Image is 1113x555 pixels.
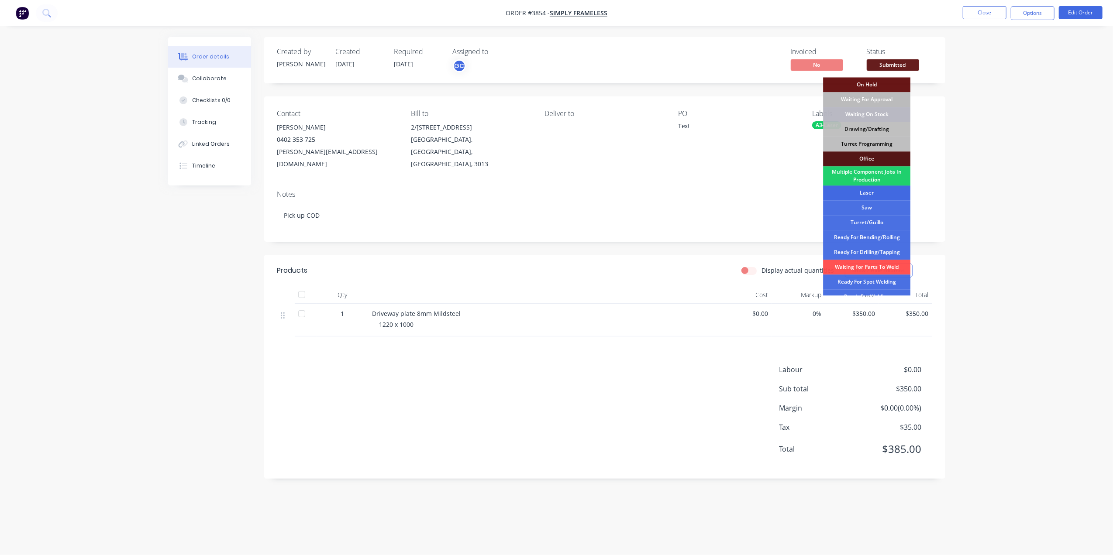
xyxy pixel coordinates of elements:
div: Assigned to [453,48,540,56]
div: PO [679,110,798,118]
span: [DATE] [336,60,355,68]
span: Submitted [867,59,919,70]
div: Contact [277,110,397,118]
div: Bill to [411,110,531,118]
div: [PERSON_NAME] [277,121,397,134]
label: Display actual quantities [762,266,834,275]
div: Products [277,265,308,276]
div: Turret Programming [823,137,910,151]
span: $35.00 [857,422,921,432]
div: Tracking [192,118,216,126]
img: Factory [16,7,29,20]
div: [PERSON_NAME][EMAIL_ADDRESS][DOMAIN_NAME] [277,146,397,170]
div: Ready For Drilling/Tapping [823,245,910,260]
button: Timeline [168,155,251,177]
div: [GEOGRAPHIC_DATA], [GEOGRAPHIC_DATA], [GEOGRAPHIC_DATA], 3013 [411,134,531,170]
span: [DATE] [394,60,413,68]
div: Waiting On Stock [823,107,910,122]
button: Linked Orders [168,133,251,155]
span: No [791,59,843,70]
span: Labour [779,364,857,375]
span: $0.00 [722,309,768,318]
div: [PERSON_NAME] [277,59,325,69]
div: On Hold [823,77,910,92]
div: Status [867,48,932,56]
div: Created by [277,48,325,56]
span: 0% [775,309,822,318]
span: Margin [779,403,857,413]
div: Waiting For Approval [823,92,910,107]
div: Deliver to [544,110,664,118]
a: Simply Frameless [550,9,607,17]
span: Tax [779,422,857,432]
span: Driveway plate 8mm Mildsteel [372,309,461,318]
span: 1 [341,309,345,318]
div: Cost [718,286,772,304]
div: 2/[STREET_ADDRESS][GEOGRAPHIC_DATA], [GEOGRAPHIC_DATA], [GEOGRAPHIC_DATA], 3013 [411,121,531,170]
div: Markup [772,286,825,304]
span: $350.00 [857,384,921,394]
button: GC [453,59,466,72]
div: [PERSON_NAME]0402 353 725[PERSON_NAME][EMAIL_ADDRESS][DOMAIN_NAME] [277,121,397,170]
div: Drawing/Drafting [823,122,910,137]
span: Order #3854 - [506,9,550,17]
div: A3-Laser [812,121,841,129]
div: Waiting For Parts To Weld [823,260,910,274]
div: Order details [192,53,229,61]
div: Text [679,121,788,134]
button: Tracking [168,111,251,133]
button: Collaborate [168,68,251,89]
button: Close [963,6,1006,19]
div: Created [336,48,384,56]
div: Saw [823,200,910,215]
div: Ready For Spot Welding [823,274,910,289]
span: $350.00 [829,309,875,318]
div: Ready For Welding [823,289,910,304]
span: $0.00 [857,364,921,375]
span: 1220 x 1000 [379,320,414,329]
div: Collaborate [192,75,227,82]
span: $350.00 [882,309,929,318]
span: $0.00 ( 0.00 %) [857,403,921,413]
div: 2/[STREET_ADDRESS] [411,121,531,134]
button: Submitted [867,59,919,72]
div: Invoiced [791,48,856,56]
div: Required [394,48,442,56]
button: Checklists 0/0 [168,89,251,111]
div: Timeline [192,162,215,170]
div: Labels [812,110,932,118]
button: Order details [168,46,251,68]
div: Office [823,151,910,166]
button: Options [1011,6,1054,20]
div: Qty [317,286,369,304]
span: $385.00 [857,441,921,457]
div: Turret/Guillo [823,215,910,230]
div: Linked Orders [192,140,230,148]
div: Checklists 0/0 [192,96,231,104]
div: 0402 353 725 [277,134,397,146]
div: Pick up COD [277,202,932,229]
span: Sub total [779,384,857,394]
div: Laser [823,185,910,200]
div: Notes [277,190,932,199]
div: Multiple Component Jobs In Production [823,166,910,185]
span: Total [779,444,857,454]
button: Edit Order [1059,6,1103,19]
div: Ready For Bending/Rolling [823,230,910,245]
